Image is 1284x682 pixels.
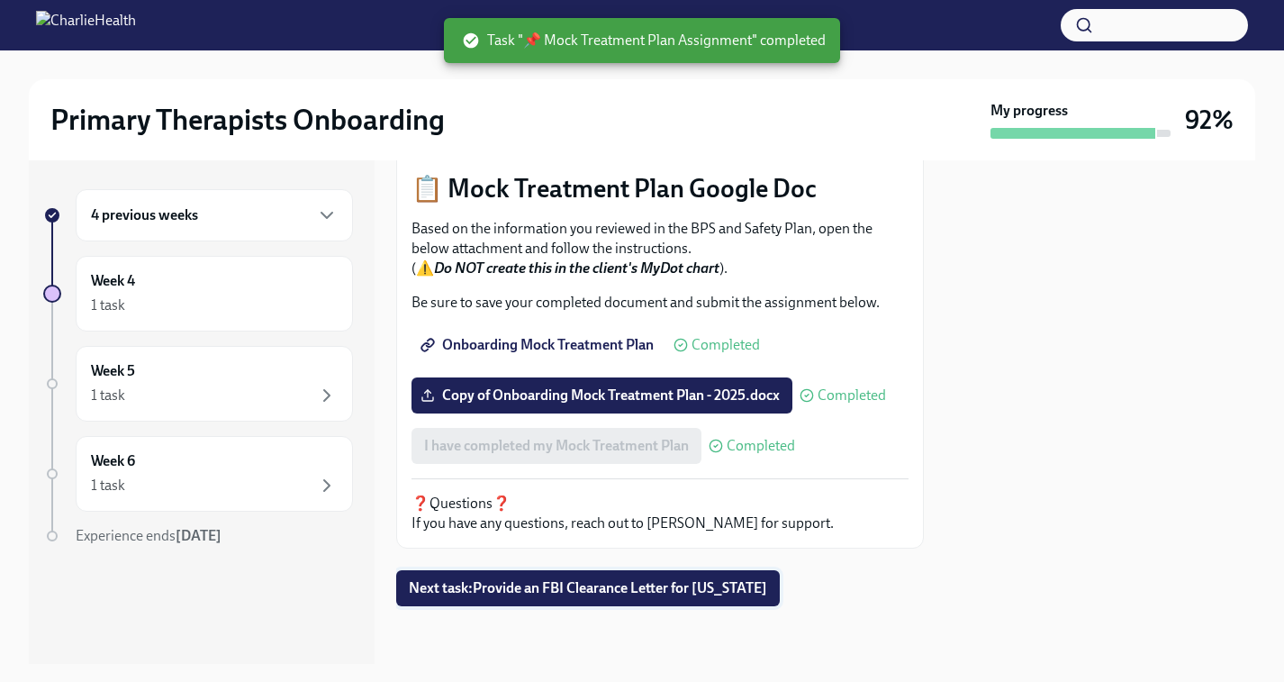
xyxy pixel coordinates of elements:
[411,494,909,533] p: ❓Questions❓ If you have any questions, reach out to [PERSON_NAME] for support.
[176,527,222,544] strong: [DATE]
[91,271,135,291] h6: Week 4
[411,327,666,363] a: Onboarding Mock Treatment Plan
[424,336,654,354] span: Onboarding Mock Treatment Plan
[43,436,353,512] a: Week 61 task
[692,338,760,352] span: Completed
[36,11,136,40] img: CharlieHealth
[424,386,780,405] span: Copy of Onboarding Mock Treatment Plan - 2025.docx
[76,527,222,544] span: Experience ends
[91,205,198,225] h6: 4 previous weeks
[50,102,445,138] h2: Primary Therapists Onboarding
[91,361,135,381] h6: Week 5
[91,476,125,496] div: 1 task
[76,189,353,241] div: 4 previous weeks
[91,451,135,471] h6: Week 6
[411,377,792,414] label: Copy of Onboarding Mock Treatment Plan - 2025.docx
[91,296,125,315] div: 1 task
[43,346,353,422] a: Week 51 task
[411,293,909,313] p: Be sure to save your completed document and submit the assignment below.
[411,172,909,205] p: 📋 Mock Treatment Plan Google Doc
[409,579,767,597] span: Next task : Provide an FBI Clearance Letter for [US_STATE]
[396,570,780,606] button: Next task:Provide an FBI Clearance Letter for [US_STATE]
[462,31,826,50] span: Task "📌 Mock Treatment Plan Assignment" completed
[411,219,909,278] p: Based on the information you reviewed in the BPS and Safety Plan, open the below attachment and f...
[990,101,1068,121] strong: My progress
[43,256,353,332] a: Week 41 task
[727,439,795,453] span: Completed
[434,259,719,277] strong: Do NOT create this in the client's MyDot chart
[818,388,886,403] span: Completed
[91,386,125,405] div: 1 task
[1185,104,1234,136] h3: 92%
